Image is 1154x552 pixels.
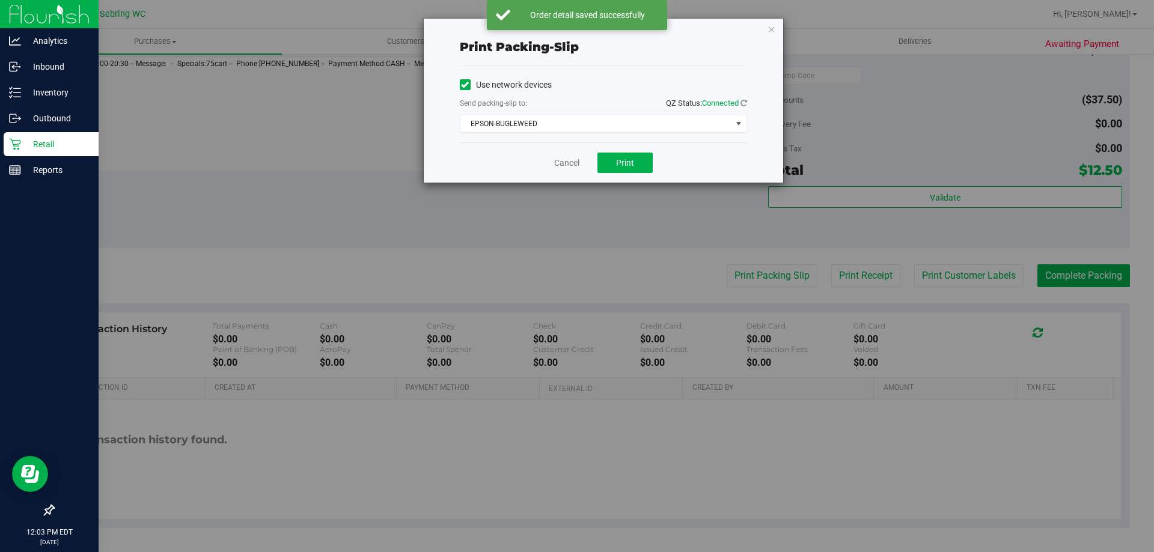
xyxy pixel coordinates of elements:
label: Send packing-slip to: [460,98,527,109]
inline-svg: Retail [9,138,21,150]
span: Print packing-slip [460,40,579,54]
p: Reports [21,163,93,177]
a: Cancel [554,157,579,169]
div: Order detail saved successfully [517,9,658,21]
span: QZ Status: [666,99,747,108]
button: Print [597,153,653,173]
p: Analytics [21,34,93,48]
label: Use network devices [460,79,552,91]
p: Inbound [21,59,93,74]
p: 12:03 PM EDT [5,527,93,538]
p: Inventory [21,85,93,100]
span: Connected [702,99,739,108]
p: [DATE] [5,538,93,547]
inline-svg: Inbound [9,61,21,73]
span: select [731,115,746,132]
inline-svg: Reports [9,164,21,176]
p: Outbound [21,111,93,126]
span: EPSON-BUGLEWEED [460,115,731,132]
inline-svg: Inventory [9,86,21,99]
inline-svg: Analytics [9,35,21,47]
p: Retail [21,137,93,151]
span: Print [616,158,634,168]
inline-svg: Outbound [9,112,21,124]
iframe: Resource center [12,456,48,492]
